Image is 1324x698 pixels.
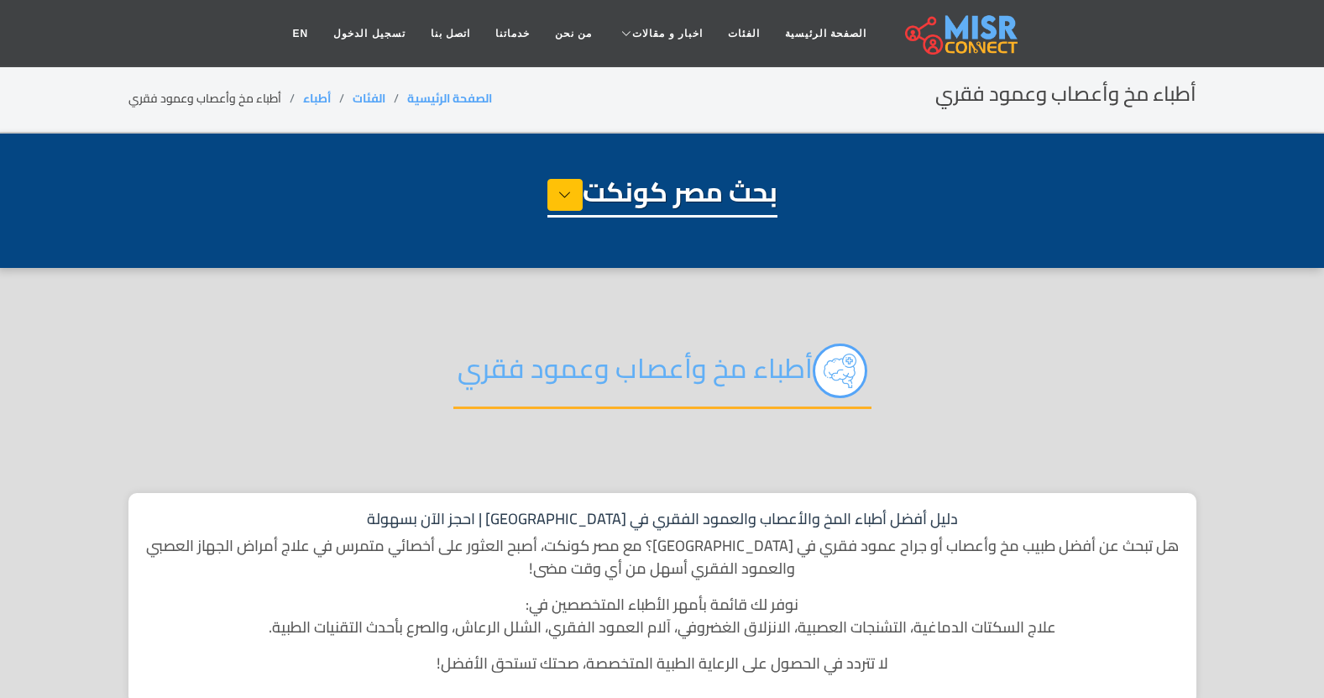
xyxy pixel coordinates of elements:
[280,18,322,50] a: EN
[145,652,1180,674] p: لا تتردد في الحصول على الرعاية الطبية المتخصصة، صحتك تستحق الأفضل!
[604,18,715,50] a: اخبار و مقالات
[772,18,879,50] a: الصفحة الرئيسية
[418,18,483,50] a: اتصل بنا
[935,82,1196,107] h2: أطباء مخ وأعصاب وعمود فقري
[128,90,303,108] li: أطباء مخ وأعصاب وعمود فقري
[303,87,331,109] a: أطباء
[542,18,604,50] a: من نحن
[453,344,871,409] h2: أطباء مخ وأعصاب وعمود فقري
[145,593,1180,638] p: نوفر لك قائمة بأمهر الأطباء المتخصصين في: علاج السكتات الدماغية، التشنجات العصبية، الانزلاق الغضر...
[632,26,703,41] span: اخبار و مقالات
[145,534,1180,580] p: هل تبحث عن أفضل طبيب مخ وأعصاب أو جراح عمود فقري في [GEOGRAPHIC_DATA]؟ مع مصر كونكت، أصبح العثور ...
[407,87,492,109] a: الصفحة الرئيسية
[353,87,385,109] a: الفئات
[905,13,1018,55] img: main.misr_connect
[547,176,777,218] h1: بحث مصر كونكت
[145,510,1180,528] h1: دليل أفضل أطباء المخ والأعصاب والعمود الفقري في [GEOGRAPHIC_DATA] | احجز الآن بسهولة
[321,18,417,50] a: تسجيل الدخول
[715,18,772,50] a: الفئات
[813,344,867,398] img: 4k8EIwm3qsYmcyKKUp2n.png
[483,18,542,50] a: خدماتنا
